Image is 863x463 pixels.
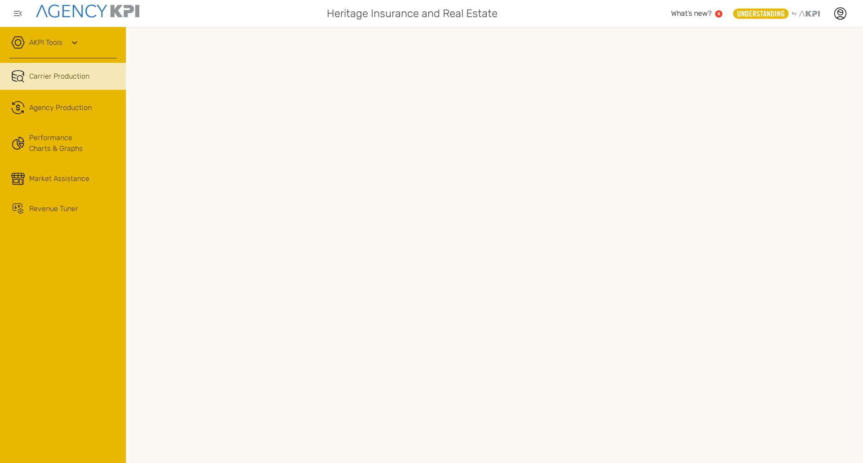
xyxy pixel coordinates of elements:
span: Revenue Tuner [29,203,78,214]
span: Market Assistance [29,173,89,184]
a: 5 [715,10,722,18]
span: Carrier Production [29,71,89,82]
img: agencykpi-logo-550x69-2d9e3fa8.png [36,4,139,18]
span: Agency Production [29,102,92,113]
a: AKPI Tools [29,37,62,48]
span: What’s new? [671,9,712,18]
text: 5 [717,11,720,16]
span: Heritage Insurance and Real Estate [327,5,498,22]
